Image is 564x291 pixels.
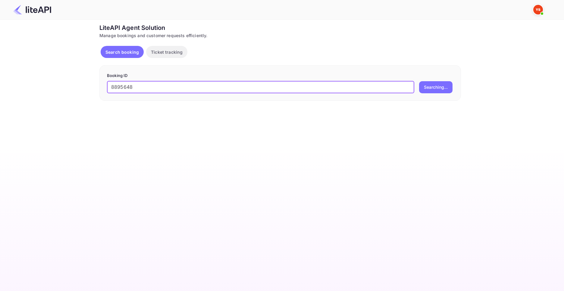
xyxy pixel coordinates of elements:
img: Yandex Support [533,5,543,14]
div: LiteAPI Agent Solution [99,23,461,32]
p: Ticket tracking [151,49,183,55]
button: Searching... [419,81,453,93]
input: Enter Booking ID (e.g., 63782194) [107,81,414,93]
div: Manage bookings and customer requests efficiently. [99,32,461,39]
img: LiteAPI Logo [13,5,51,14]
p: Booking ID [107,73,453,79]
p: Search booking [105,49,139,55]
